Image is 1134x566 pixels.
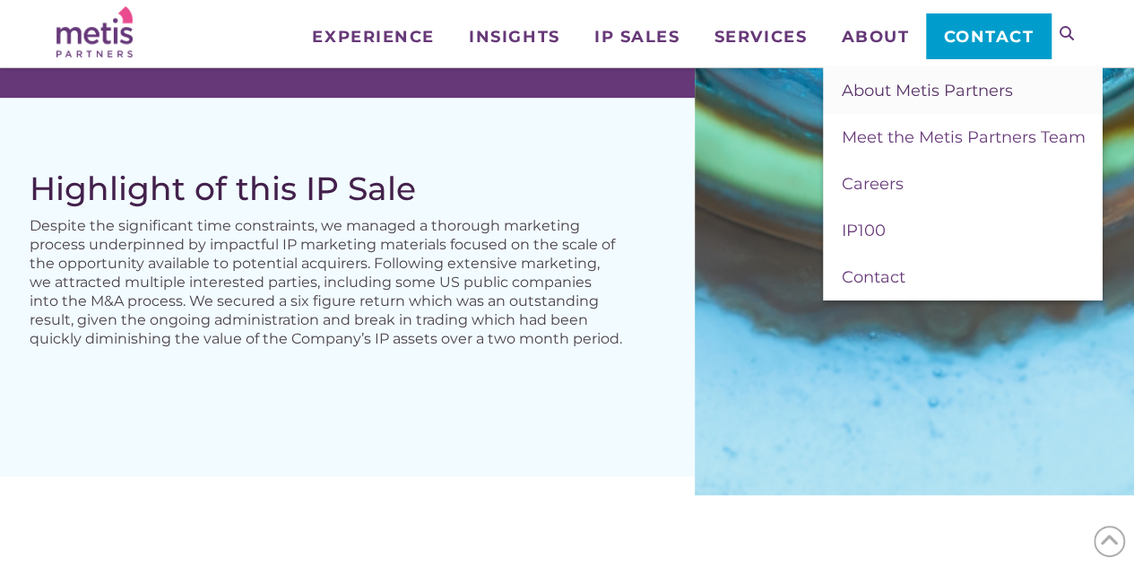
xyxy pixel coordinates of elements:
img: Metis Partners [56,6,133,57]
p: Despite the significant time constraints, we managed a thorough marketing process underpinned by ... [30,216,624,348]
span: Meet the Metis Partners Team [841,127,1085,147]
span: About [841,29,909,45]
span: About Metis Partners [841,81,1012,100]
span: Services [714,29,807,45]
span: Contact [841,267,905,287]
a: Meet the Metis Partners Team [823,114,1103,161]
a: Contact [926,13,1051,58]
span: Insights [469,29,559,45]
a: Careers [823,161,1103,207]
a: IP100 [823,207,1103,254]
span: Careers [841,174,903,194]
span: IP100 [841,221,885,240]
span: IP Sales [594,29,680,45]
a: Contact [823,254,1103,300]
h2: Highlight of this IP Sale [30,170,624,207]
span: Contact [944,29,1034,45]
span: Experience [312,29,434,45]
a: About Metis Partners [823,67,1103,114]
span: Back to Top [1094,526,1125,557]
